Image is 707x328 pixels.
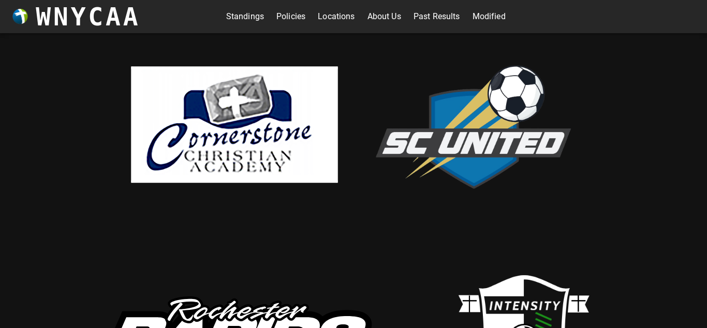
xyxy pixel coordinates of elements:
a: Past Results [414,8,460,25]
h3: WNYCAA [36,2,140,31]
a: About Us [367,8,401,25]
img: cornerstone.png [131,66,338,183]
a: Locations [318,8,355,25]
a: Policies [276,8,305,25]
a: Modified [473,8,506,25]
img: scUnited.png [369,54,576,195]
a: Standings [226,8,264,25]
img: wnycaaBall.png [12,9,28,24]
